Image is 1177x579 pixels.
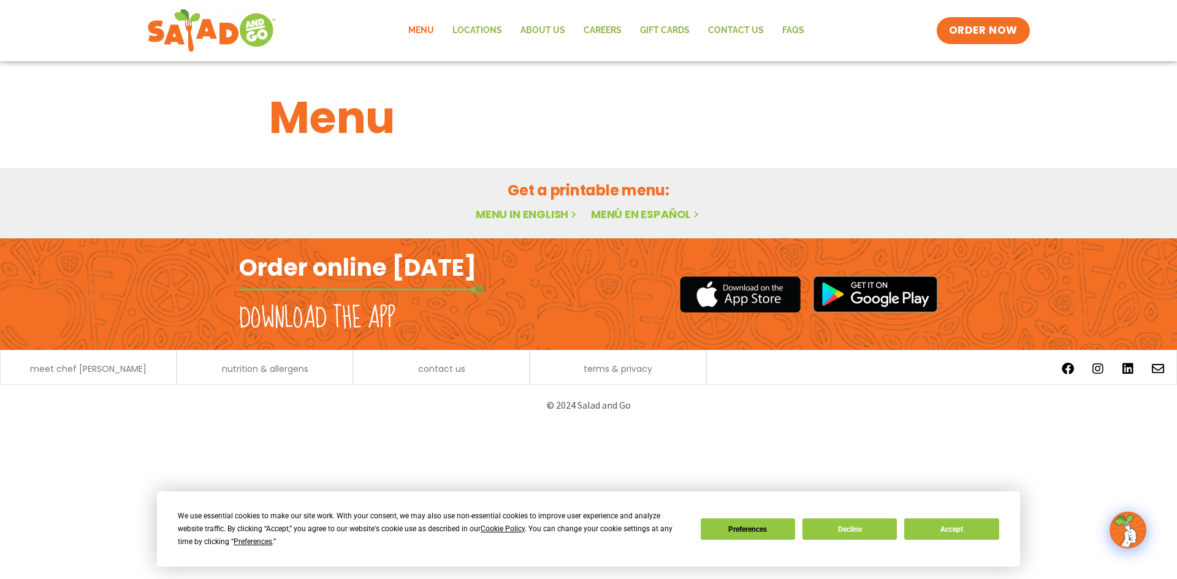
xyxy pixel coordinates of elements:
[269,85,908,151] h1: Menu
[418,365,465,373] a: contact us
[239,252,476,282] h2: Order online [DATE]
[245,397,932,414] p: © 2024 Salad and Go
[476,206,579,222] a: Menu in English
[813,276,938,312] img: google_play
[949,23,1018,38] span: ORDER NOW
[1111,513,1145,547] img: wpChatIcon
[937,17,1030,44] a: ORDER NOW
[511,17,574,45] a: About Us
[631,17,699,45] a: GIFT CARDS
[239,301,395,336] h2: Download the app
[239,286,484,293] img: fork
[584,365,652,373] a: terms & privacy
[802,518,897,540] button: Decline
[222,365,308,373] a: nutrition & allergens
[701,518,795,540] button: Preferences
[591,206,701,222] a: Menú en español
[481,524,525,533] span: Cookie Policy
[904,518,999,540] button: Accept
[399,17,813,45] nav: Menu
[574,17,631,45] a: Careers
[30,365,147,373] a: meet chef [PERSON_NAME]
[699,17,773,45] a: Contact Us
[147,6,276,55] img: new-SAG-logo-768×292
[680,274,801,314] img: appstore
[157,491,1020,567] div: Cookie Consent Prompt
[773,17,813,45] a: FAQs
[178,510,685,548] div: We use essential cookies to make our site work. With your consent, we may also use non-essential ...
[443,17,511,45] a: Locations
[269,180,908,201] h2: Get a printable menu:
[234,537,272,546] span: Preferences
[399,17,443,45] a: Menu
